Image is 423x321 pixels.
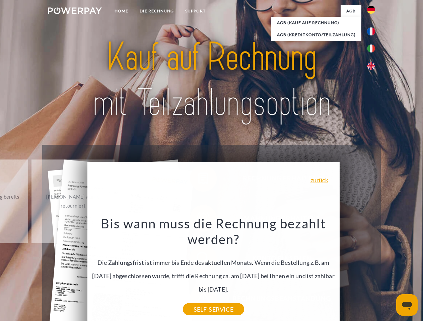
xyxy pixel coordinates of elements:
[271,17,361,29] a: AGB (Kauf auf Rechnung)
[134,5,180,17] a: DIE RECHNUNG
[367,27,375,35] img: fr
[367,44,375,52] img: it
[396,294,418,316] iframe: Schaltfläche zum Öffnen des Messaging-Fensters
[64,32,359,128] img: title-powerpay_de.svg
[183,303,244,315] a: SELF-SERVICE
[36,192,111,210] div: [PERSON_NAME] wurde retourniert
[310,177,328,183] a: zurück
[180,5,211,17] a: SUPPORT
[271,29,361,41] a: AGB (Kreditkonto/Teilzahlung)
[91,215,336,309] div: Die Zahlungsfrist ist immer bis Ende des aktuellen Monats. Wenn die Bestellung z.B. am [DATE] abg...
[341,5,361,17] a: agb
[367,62,375,70] img: en
[367,6,375,14] img: de
[91,215,336,247] h3: Bis wann muss die Rechnung bezahlt werden?
[48,7,102,14] img: logo-powerpay-white.svg
[109,5,134,17] a: Home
